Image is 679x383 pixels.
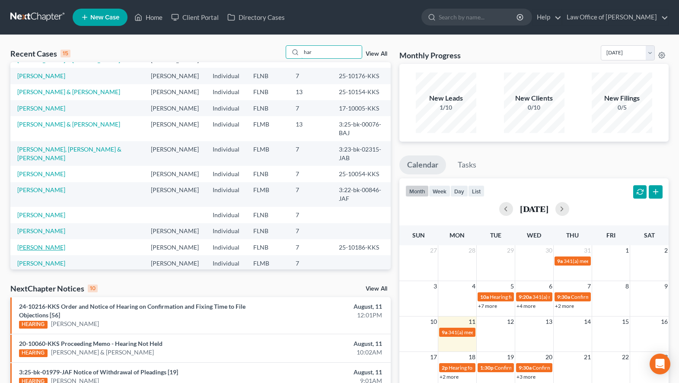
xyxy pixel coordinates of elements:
td: 3:22-bk-00846-JAF [332,182,391,207]
span: 4 [471,281,476,291]
div: 10:02AM [267,348,382,357]
span: Confirmation hearing for [PERSON_NAME] [571,294,669,300]
td: FLNB [246,100,289,116]
td: Individual [206,223,246,239]
td: Individual [206,255,246,271]
a: +3 more [516,374,536,380]
td: 7 [289,182,332,207]
td: 25-10176-KKS [332,68,391,84]
a: [PERSON_NAME] & [PERSON_NAME] [51,348,154,357]
div: HEARING [19,349,48,357]
button: month [405,185,429,197]
span: 6 [548,281,553,291]
span: 2p [442,364,448,371]
div: 1/10 [416,103,476,112]
a: [PERSON_NAME] [17,72,65,79]
span: Sun [412,231,425,239]
a: [PERSON_NAME] & [PERSON_NAME] [17,56,120,63]
td: FLMB [246,141,289,166]
td: Individual [206,239,246,255]
td: Individual [206,68,246,84]
td: 7 [289,207,332,223]
div: 12:01PM [267,311,382,320]
td: 25-10154-KKS [332,84,391,100]
span: Wed [527,231,541,239]
td: [PERSON_NAME] [144,100,206,116]
a: +4 more [516,303,536,309]
span: Fri [606,231,615,239]
span: New Case [90,14,119,21]
div: 0/5 [592,103,652,112]
td: Individual [206,100,246,116]
span: 341(a) meeting for [PERSON_NAME] [564,258,647,264]
td: 7 [289,223,332,239]
a: [PERSON_NAME] & [PERSON_NAME] [17,88,120,95]
td: 7 [289,166,332,182]
span: Hearing for [PERSON_NAME] [490,294,557,300]
div: August, 11 [267,339,382,348]
td: Individual [206,84,246,100]
td: Individual [206,141,246,166]
span: 29 [506,245,515,256]
a: [PERSON_NAME] [17,260,65,267]
span: 15 [621,317,630,327]
td: 7 [289,239,332,255]
span: 9:30a [519,364,532,371]
span: 5 [510,281,515,291]
div: HEARING [19,321,48,329]
td: FLMB [246,116,289,141]
span: 21 [583,352,592,362]
td: 13 [289,116,332,141]
span: 17 [429,352,438,362]
button: list [468,185,485,197]
a: [PERSON_NAME] [17,104,65,112]
td: FLNB [246,223,289,239]
a: [PERSON_NAME] [17,186,65,193]
button: day [450,185,468,197]
a: 24-10216-KKS Order and Notice of Hearing on Confirmation and Fixing Time to File Objections [56] [19,303,245,319]
a: +7 more [478,303,497,309]
td: [PERSON_NAME] [144,255,206,271]
a: [PERSON_NAME] [17,170,65,177]
a: Calendar [399,155,446,174]
td: Individual [206,116,246,141]
span: 3 [433,281,438,291]
td: FLNB [246,239,289,255]
span: 27 [429,245,438,256]
span: Mon [449,231,465,239]
span: 8 [625,281,630,291]
div: August, 11 [267,302,382,311]
span: 341(a) meeting for [PERSON_NAME] & [PERSON_NAME] [448,329,577,336]
span: 19 [506,352,515,362]
h3: Monthly Progress [399,50,461,60]
a: Tasks [450,155,484,174]
span: 28 [468,245,476,256]
a: Directory Cases [223,9,289,25]
td: Individual [206,207,246,223]
a: View All [366,286,387,292]
a: Law Office of [PERSON_NAME] [562,9,668,25]
td: Individual [206,182,246,207]
td: [PERSON_NAME] [144,116,206,141]
div: Open Intercom Messenger [650,354,670,374]
td: 7 [289,141,332,166]
input: Search by name... [301,46,362,58]
td: Individual [206,166,246,182]
span: Confirmation hearing for [PERSON_NAME] [494,364,593,371]
td: FLMB [246,182,289,207]
a: [PERSON_NAME] [17,227,65,234]
td: 25-10186-KKS [332,239,391,255]
div: 15 [61,50,70,57]
div: August, 11 [267,368,382,377]
span: 30 [545,245,553,256]
td: FLNB [246,84,289,100]
td: FLNB [246,207,289,223]
td: [PERSON_NAME] [144,84,206,100]
span: 22 [621,352,630,362]
span: 10a [480,294,489,300]
span: 13 [545,317,553,327]
a: View All [366,51,387,57]
span: Tue [490,231,501,239]
span: Confirmation hearing for [PERSON_NAME] [532,364,631,371]
span: 23 [660,352,669,362]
